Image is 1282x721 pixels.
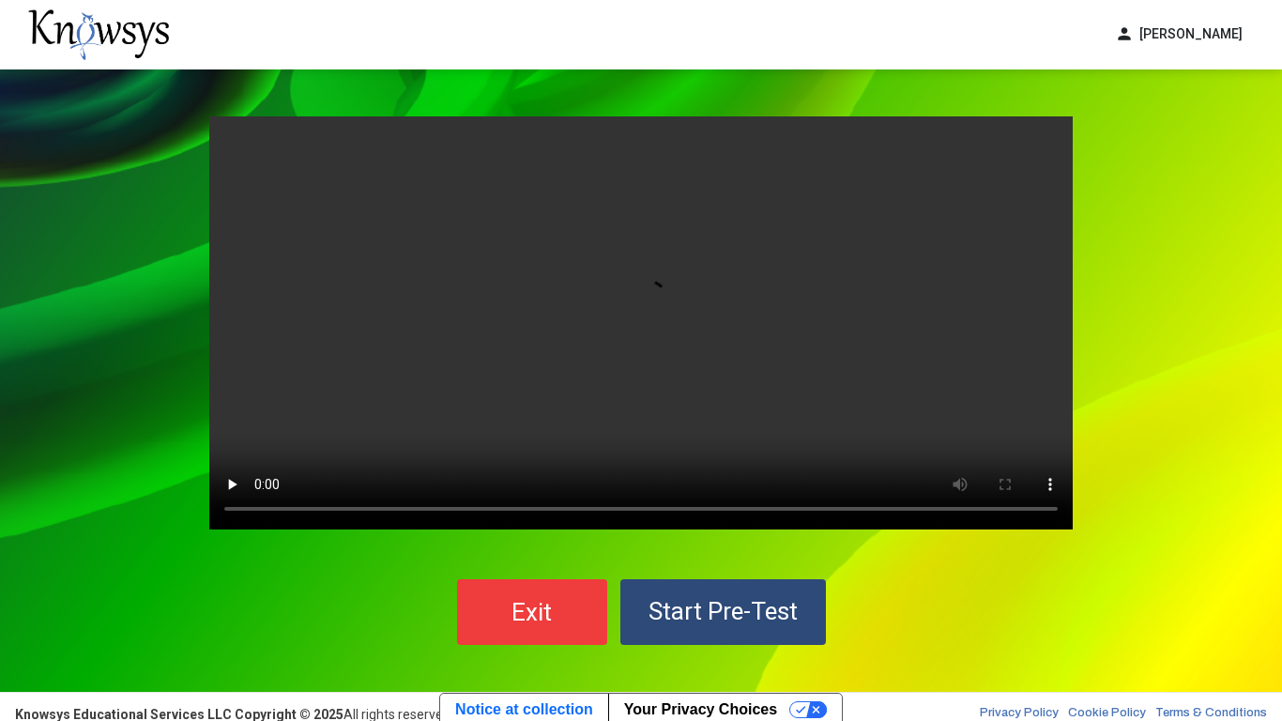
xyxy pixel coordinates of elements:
span: person [1115,24,1134,44]
button: Start Pre-Test [620,579,826,645]
span: Exit [511,598,552,626]
video: Your browser does not support the video tag. [209,116,1073,529]
img: knowsys-logo.png [28,9,169,60]
button: person[PERSON_NAME] [1104,19,1254,50]
span: Start Pre-Test [649,597,798,625]
button: Exit [457,579,607,645]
